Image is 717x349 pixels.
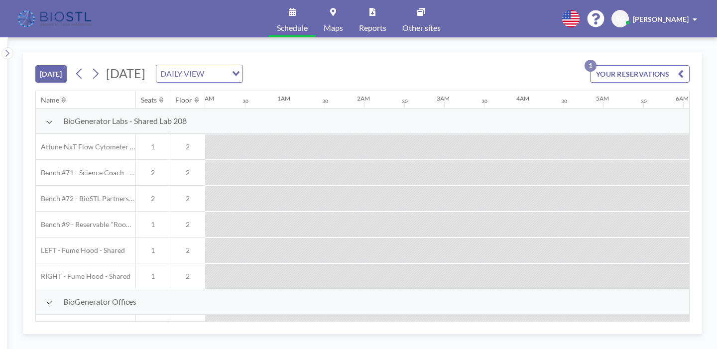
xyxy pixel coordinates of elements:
div: 12AM [198,95,214,102]
span: Bench #71 - Science Coach - BioSTL Bench [36,168,135,177]
span: Reports [359,24,386,32]
div: 1AM [277,95,290,102]
span: Maps [324,24,343,32]
div: 30 [402,98,408,105]
button: [DATE] [35,65,67,83]
div: Floor [175,96,192,105]
div: Seats [141,96,157,105]
span: 2 [170,194,205,203]
div: Name [41,96,59,105]
div: 30 [641,98,647,105]
div: 3AM [437,95,450,102]
span: 1 [136,246,170,255]
div: 5AM [596,95,609,102]
span: 2 [136,168,170,177]
span: Bench #72 - BioSTL Partnerships & Apprenticeships Bench [36,194,135,203]
div: 2AM [357,95,370,102]
span: 2 [170,142,205,151]
div: 6AM [676,95,689,102]
button: YOUR RESERVATIONS1 [590,65,690,83]
span: RIGHT - Fume Hood - Shared [36,272,130,281]
span: [PERSON_NAME] [633,15,689,23]
span: BioGenerator Offices [63,297,136,307]
div: 30 [322,98,328,105]
div: 30 [481,98,487,105]
div: 4AM [516,95,529,102]
p: 1 [585,60,597,72]
div: 30 [561,98,567,105]
span: 1 [136,142,170,151]
div: Search for option [156,65,242,82]
span: 2 [170,272,205,281]
div: 30 [242,98,248,105]
span: Attune NxT Flow Cytometer - Bench #25 [36,142,135,151]
span: 2 [170,220,205,229]
img: organization-logo [16,9,95,29]
span: Schedule [277,24,308,32]
span: 2 [170,246,205,255]
span: 1 [136,220,170,229]
input: Search for option [207,67,226,80]
span: Other sites [402,24,441,32]
span: BioGenerator Labs - Shared Lab 208 [63,116,187,126]
span: 2 [136,194,170,203]
span: [DATE] [106,66,145,81]
span: Bench #9 - Reservable "RoomZilla" Bench [36,220,135,229]
span: 1 [136,272,170,281]
span: 2 [170,168,205,177]
span: DAILY VIEW [158,67,206,80]
span: EG [616,14,625,23]
span: LEFT - Fume Hood - Shared [36,246,125,255]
